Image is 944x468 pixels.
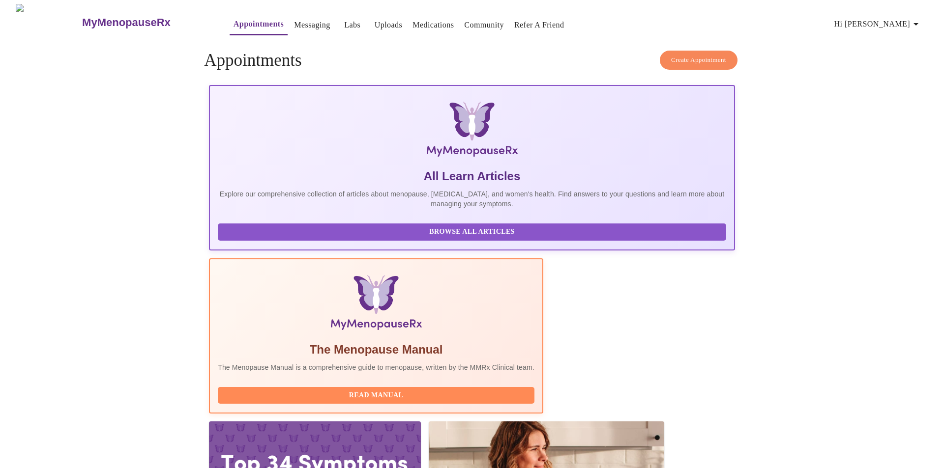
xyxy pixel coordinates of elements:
button: Medications [409,15,458,35]
img: Menopause Manual [268,275,484,334]
a: Appointments [234,17,284,31]
img: MyMenopauseRx Logo [16,4,81,41]
button: Community [460,15,508,35]
span: Create Appointment [671,55,726,66]
button: Messaging [290,15,334,35]
button: Read Manual [218,387,534,404]
a: Community [464,18,504,32]
a: MyMenopauseRx [81,5,210,40]
h4: Appointments [204,51,740,70]
a: Labs [344,18,360,32]
button: Browse All Articles [218,223,726,241]
a: Medications [413,18,454,32]
button: Create Appointment [660,51,737,70]
span: Hi [PERSON_NAME] [834,17,922,31]
button: Refer a Friend [510,15,568,35]
h3: MyMenopauseRx [82,16,171,29]
img: MyMenopauseRx Logo [297,102,647,161]
a: Messaging [294,18,330,32]
p: The Menopause Manual is a comprehensive guide to menopause, written by the MMRx Clinical team. [218,362,534,372]
h5: All Learn Articles [218,168,726,184]
span: Browse All Articles [228,226,716,238]
a: Browse All Articles [218,227,729,235]
p: Explore our comprehensive collection of articles about menopause, [MEDICAL_DATA], and women's hea... [218,189,726,209]
button: Appointments [230,14,288,35]
button: Uploads [371,15,407,35]
a: Uploads [375,18,403,32]
a: Refer a Friend [514,18,564,32]
button: Labs [337,15,368,35]
button: Hi [PERSON_NAME] [830,14,926,34]
span: Read Manual [228,389,525,402]
h5: The Menopause Manual [218,342,534,358]
a: Read Manual [218,390,537,399]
